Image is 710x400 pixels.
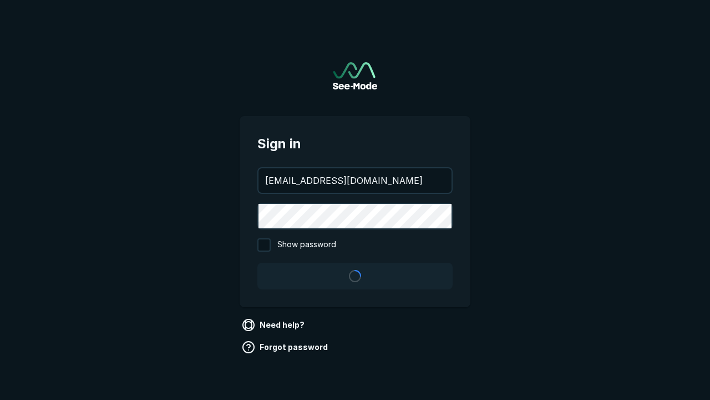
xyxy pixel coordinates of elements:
img: See-Mode Logo [333,62,377,89]
a: Need help? [240,316,309,334]
a: Go to sign in [333,62,377,89]
input: your@email.com [258,168,452,193]
span: Show password [277,238,336,252]
span: Sign in [257,134,453,154]
a: Forgot password [240,338,332,356]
